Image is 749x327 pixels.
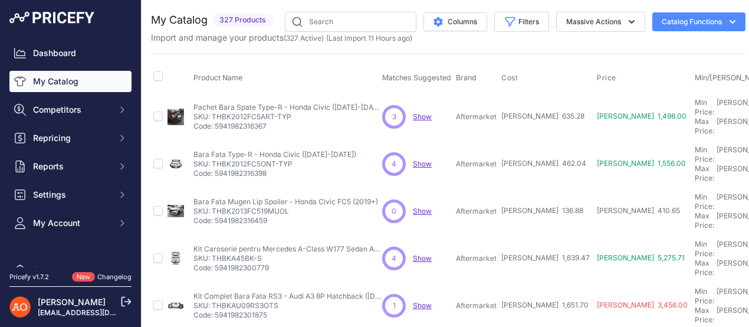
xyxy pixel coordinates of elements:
a: Show [413,207,432,215]
p: Aftermarket [456,159,497,169]
span: Settings [33,189,110,201]
a: Show [413,254,432,263]
a: Show [413,159,432,168]
span: 1 [393,300,396,311]
button: Cost [501,73,520,83]
p: Bara Fata Type-R - Honda Civic ([DATE]-[DATE]) [193,150,356,159]
p: Code: 5941982316398 [193,169,356,178]
a: My Catalog [9,71,132,92]
button: Reports [9,156,132,177]
span: [PERSON_NAME] 5,275.71 [597,253,685,262]
img: Pricefy Logo [9,12,94,24]
span: [PERSON_NAME] 1,498.00 [597,112,686,120]
div: Min Price: [695,287,714,306]
span: 3 [392,112,396,122]
span: [PERSON_NAME] 635.28 [501,112,584,120]
div: Min Price: [695,145,714,164]
span: Product Name [193,73,242,82]
span: [PERSON_NAME] 136.88 [501,206,583,215]
nav: Sidebar [9,42,132,326]
a: Show [413,301,432,310]
div: Max Price: [695,211,714,230]
div: Max Price: [695,117,714,136]
button: Filters [494,12,549,32]
h2: My Catalog [151,12,208,28]
span: Matches Suggested [382,73,451,82]
a: Alerts [9,260,132,281]
p: SKU: THBK2012FC5ONT-TYP [193,159,356,169]
div: Min Price: [695,240,714,259]
div: Max Price: [695,259,714,277]
p: Kit Caroserie pentru Mercedes A-Class W177 Sedan A45 ([DATE]-[DATE]) [193,244,382,254]
span: Competitors [33,104,110,116]
p: Aftermarket [456,112,497,122]
p: SKU: THBK2012FC5ART-TYP [193,112,382,122]
a: 327 Active [286,34,321,42]
span: [PERSON_NAME] 1,651.70 [501,300,589,309]
button: Catalog Functions [652,12,745,31]
p: Aftermarket [456,301,497,310]
p: SKU: THBKA45BK-S [193,254,382,263]
div: Max Price: [695,164,714,183]
span: Cost [501,73,518,83]
span: Repricing [33,132,110,144]
div: Max Price: [695,306,714,325]
span: New [72,272,95,282]
button: My Account [9,212,132,234]
button: Competitors [9,99,132,120]
p: Code: 5941982316459 [193,216,378,225]
span: [PERSON_NAME] 462.04 [501,159,586,168]
p: Bara Fata Mugen Lip Spoiler - Honda Civic FC5 (2019+) [193,197,378,207]
span: [PERSON_NAME] 1,556.00 [597,159,686,168]
p: Code: 5941982316367 [193,122,382,131]
p: Aftermarket [456,254,497,263]
button: Settings [9,184,132,205]
a: [EMAIL_ADDRESS][DOMAIN_NAME] [38,308,161,317]
span: 4 [392,159,396,169]
p: Code: 5941982300779 [193,263,382,273]
span: [PERSON_NAME] 3,456.00 [597,300,688,309]
a: Dashboard [9,42,132,64]
span: 0 [392,206,396,217]
a: Changelog [97,273,132,281]
div: Pricefy v1.7.2 [9,272,49,282]
span: (Last import 11 Hours ago) [326,34,412,42]
p: SKU: THBK2013FC519MUOL [193,207,378,216]
a: Show [413,112,432,121]
span: Price [597,73,616,83]
p: Import and manage your products [151,32,412,44]
span: [PERSON_NAME] 410.65 [597,206,680,215]
a: [PERSON_NAME] [38,297,106,307]
div: Min Price: [695,98,714,117]
button: Massive Actions [556,12,645,32]
span: [PERSON_NAME] 1,639.47 [501,253,590,262]
p: Aftermarket [456,207,497,216]
div: Min Price: [695,192,714,211]
button: Price [597,73,619,83]
span: 327 Products [212,14,273,27]
p: SKU: THBKAU09RS3OTS [193,301,382,310]
span: 4 [392,253,396,264]
span: Reports [33,161,110,172]
span: Brand [456,73,477,82]
p: Code: 5941982301875 [193,310,382,320]
p: Pachet Bara Spate Type-R - Honda Civic ([DATE]-[DATE]) [193,103,382,112]
input: Search [285,12,416,32]
button: Repricing [9,127,132,149]
button: Columns [423,12,487,31]
span: My Account [33,217,110,229]
p: Kit Complet Bara Fata RS3 - Audi A3 8P Hatchback ([DATE]-[DATE]) [193,292,382,301]
span: ( ) [284,34,324,42]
